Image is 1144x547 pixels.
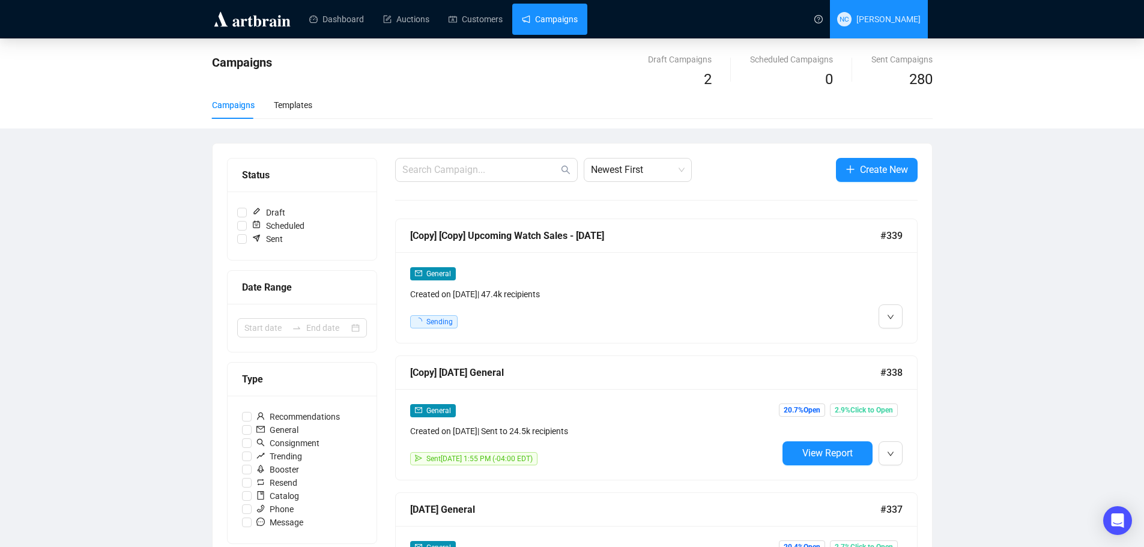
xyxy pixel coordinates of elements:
span: mail [415,406,422,414]
span: 280 [909,71,933,88]
span: #339 [880,228,903,243]
img: logo [212,10,292,29]
span: 0 [825,71,833,88]
input: End date [306,321,349,334]
span: loading [415,318,422,325]
span: down [887,313,894,321]
span: General [252,423,303,437]
input: Start date [244,321,287,334]
div: Campaigns [212,98,255,112]
span: phone [256,504,265,513]
div: Date Range [242,280,362,295]
span: NC [840,13,849,25]
span: Phone [252,503,298,516]
span: Catalog [252,489,304,503]
button: Create New [836,158,918,182]
span: #338 [880,365,903,380]
span: mail [415,270,422,277]
div: Type [242,372,362,387]
span: #337 [880,502,903,517]
span: Sent [DATE] 1:55 PM (-04:00 EDT) [426,455,533,463]
span: down [887,450,894,458]
span: send [415,455,422,462]
span: plus [846,165,855,174]
span: Resend [252,476,302,489]
span: Booster [252,463,304,476]
a: Campaigns [522,4,578,35]
span: Consignment [252,437,324,450]
span: swap-right [292,323,301,333]
div: Sent Campaigns [871,53,933,66]
div: [Copy] [DATE] General [410,365,880,380]
span: book [256,491,265,500]
span: Scheduled [247,219,309,232]
a: [Copy] [DATE] General#338mailGeneralCreated on [DATE]| Sent to 24.5k recipientssendSent[DATE] 1:5... [395,355,918,480]
div: Created on [DATE] | Sent to 24.5k recipients [410,425,778,438]
a: Auctions [383,4,429,35]
input: Search Campaign... [402,163,558,177]
a: Customers [449,4,503,35]
span: 2 [704,71,712,88]
div: [DATE] General [410,502,880,517]
span: Trending [252,450,307,463]
div: Scheduled Campaigns [750,53,833,66]
span: General [426,270,451,278]
div: Created on [DATE] | 47.4k recipients [410,288,778,301]
div: Status [242,168,362,183]
span: 20.7% Open [779,403,825,417]
span: retweet [256,478,265,486]
span: mail [256,425,265,434]
span: user [256,412,265,420]
span: Sent [247,232,288,246]
span: 2.9% Click to Open [830,403,898,417]
span: Draft [247,206,290,219]
span: Newest First [591,159,685,181]
span: Create New [860,162,908,177]
span: Message [252,516,308,529]
a: [Copy] [Copy] Upcoming Watch Sales - [DATE]#339mailGeneralCreated on [DATE]| 47.4k recipientsload... [395,219,918,343]
span: rocket [256,465,265,473]
div: [Copy] [Copy] Upcoming Watch Sales - [DATE] [410,228,880,243]
span: General [426,406,451,415]
span: Recommendations [252,410,345,423]
span: to [292,323,301,333]
span: search [561,165,570,175]
div: Templates [274,98,312,112]
span: Campaigns [212,55,272,70]
span: search [256,438,265,447]
span: message [256,518,265,526]
span: question-circle [814,15,823,23]
span: View Report [802,447,853,459]
button: View Report [782,441,873,465]
a: Dashboard [309,4,364,35]
span: [PERSON_NAME] [856,14,921,24]
div: Open Intercom Messenger [1103,506,1132,535]
div: Draft Campaigns [648,53,712,66]
span: rise [256,452,265,460]
span: Sending [426,318,453,326]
